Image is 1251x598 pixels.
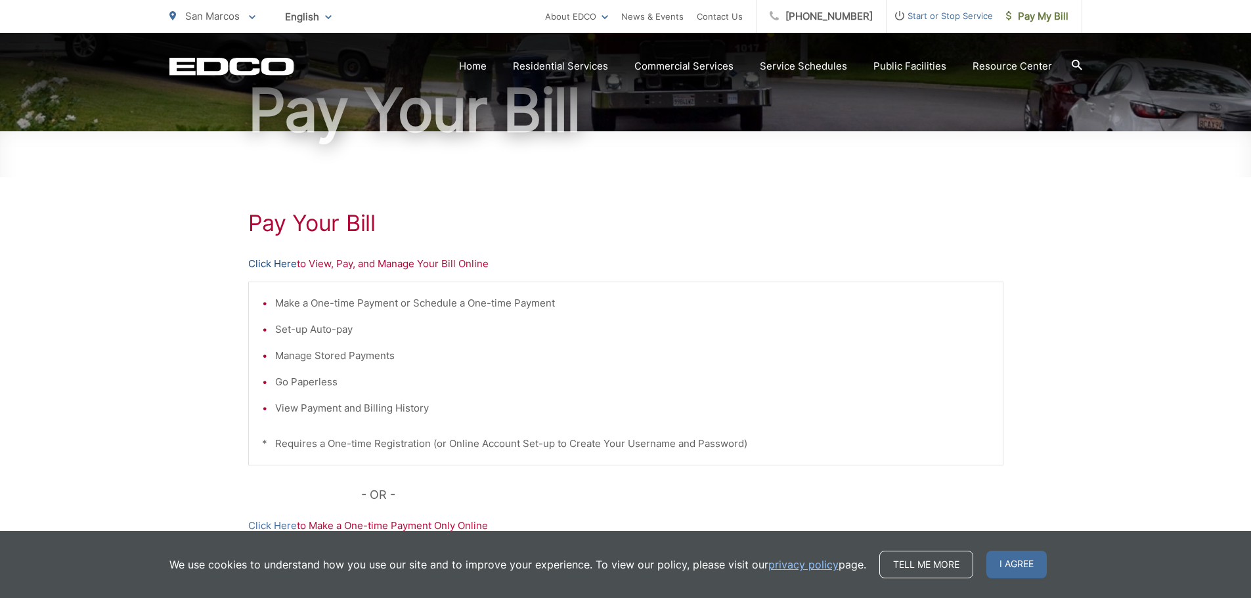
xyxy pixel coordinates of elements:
[262,436,990,452] p: * Requires a One-time Registration (or Online Account Set-up to Create Your Username and Password)
[513,58,608,74] a: Residential Services
[185,10,240,22] span: San Marcos
[768,557,839,572] a: privacy policy
[275,400,990,416] li: View Payment and Billing History
[697,9,743,24] a: Contact Us
[169,57,294,75] a: EDCD logo. Return to the homepage.
[169,77,1082,143] h1: Pay Your Bill
[169,557,866,572] p: We use cookies to understand how you use our site and to improve your experience. To view our pol...
[973,58,1052,74] a: Resource Center
[634,58,734,74] a: Commercial Services
[275,374,990,390] li: Go Paperless
[248,518,1003,534] p: to Make a One-time Payment Only Online
[986,551,1047,578] span: I agree
[545,9,608,24] a: About EDCO
[275,322,990,337] li: Set-up Auto-pay
[248,256,1003,272] p: to View, Pay, and Manage Your Bill Online
[275,348,990,364] li: Manage Stored Payments
[248,210,1003,236] h1: Pay Your Bill
[248,256,297,272] a: Click Here
[879,551,973,578] a: Tell me more
[760,58,847,74] a: Service Schedules
[248,518,297,534] a: Click Here
[361,485,1003,505] p: - OR -
[1006,9,1068,24] span: Pay My Bill
[275,5,341,28] span: English
[459,58,487,74] a: Home
[873,58,946,74] a: Public Facilities
[621,9,684,24] a: News & Events
[275,295,990,311] li: Make a One-time Payment or Schedule a One-time Payment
